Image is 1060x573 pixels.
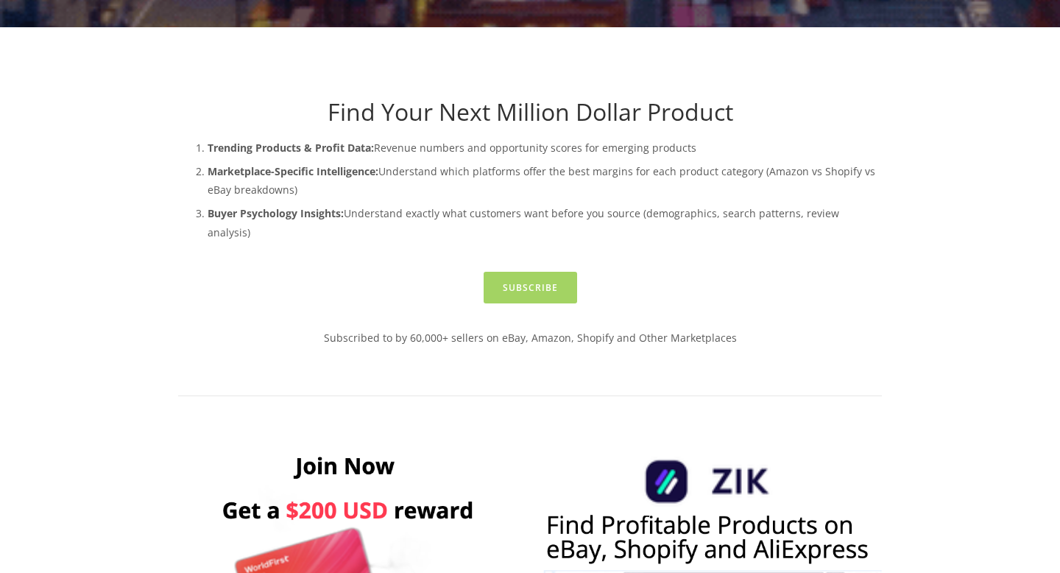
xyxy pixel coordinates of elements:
a: Subscribe [484,272,577,303]
p: Revenue numbers and opportunity scores for emerging products [208,138,882,157]
p: Understand which platforms offer the best margins for each product category (Amazon vs Shopify vs... [208,162,882,199]
strong: Buyer Psychology Insights: [208,206,344,220]
strong: Marketplace-Specific Intelligence: [208,164,378,178]
h1: Find Your Next Million Dollar Product [178,98,882,126]
p: Understand exactly what customers want before you source (demographics, search patterns, review a... [208,204,882,241]
strong: Trending Products & Profit Data: [208,141,374,155]
p: Subscribed to by 60,000+ sellers on eBay, Amazon, Shopify and Other Marketplaces [178,328,882,347]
